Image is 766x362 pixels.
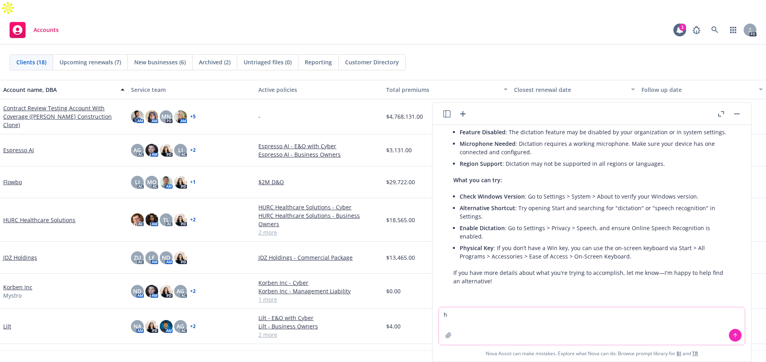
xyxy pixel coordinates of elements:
a: Korben Inc - Management Liability [258,287,380,295]
span: $4,768,131.00 [386,112,423,121]
a: HURC Healthcare Solutions - Business Owners [258,211,380,228]
a: HURC Healthcare Solutions - Cyber [258,203,380,211]
span: Mystro [3,291,22,300]
a: + 5 [190,114,196,119]
a: 2 more [258,228,380,237]
span: New businesses (6) [134,58,186,66]
span: $18,565.00 [386,216,415,224]
span: Archived (2) [199,58,230,66]
a: + 2 [190,289,196,294]
a: Contract Review Testing Account With Coverage ([PERSON_NAME] Construction Clone) [3,104,125,129]
span: What you can try: [453,176,502,184]
img: photo [131,213,144,226]
li: : Dictation may not be supported in all regions or languages. [460,158,730,169]
li: : If you don’t have a Win key, you can use the on-screen keyboard via Start > All Programs > Acce... [460,242,730,262]
li: : Try opening Start and searching for "dictation" or "speech recognition" in Settings. [460,202,730,222]
a: 2 more [258,330,380,339]
a: JDZ Holdings [3,253,37,262]
li: : Dictation requires a working microphone. Make sure your device has one connected and configured. [460,138,730,158]
span: AG [177,287,184,295]
img: photo [131,110,144,123]
div: Closest renewal date [514,86,627,94]
img: photo [160,144,173,157]
img: photo [145,213,158,226]
a: + 2 [190,217,196,222]
span: MQ [147,178,157,186]
button: Active policies [255,80,383,99]
span: Physical Key [460,244,494,252]
span: Accounts [34,27,59,33]
img: photo [174,251,187,264]
a: TR [692,350,698,357]
img: photo [160,320,173,333]
span: Customer Directory [345,58,399,66]
a: Accounts [6,19,62,41]
li: : Go to Settings > System > About to verify your Windows version. [460,191,730,202]
a: Lilt - Business Owners [258,322,380,330]
span: $0.00 [386,287,401,295]
img: photo [145,285,158,298]
span: $3,131.00 [386,146,412,154]
span: LI [135,178,140,186]
span: TL [163,216,169,224]
img: photo [145,144,158,157]
span: ZU [134,253,141,262]
span: Reporting [305,58,332,66]
a: Espresso AI - Business Owners [258,150,380,159]
a: + 2 [190,148,196,153]
a: BI [677,350,681,357]
button: Follow up date [638,80,766,99]
a: + 2 [190,324,196,329]
span: Nova Assist can make mistakes. Explore what Nova can do: Browse prompt library for and [436,345,748,362]
a: Search [707,22,723,38]
a: Lilt - E&O with Cyber [258,314,380,322]
span: Feature Disabled [460,128,506,136]
a: $2M D&O [258,178,380,186]
span: LF [149,253,155,262]
span: Check Windows Version [460,193,525,200]
img: photo [145,110,158,123]
span: Untriaged files (0) [244,58,292,66]
img: photo [174,110,187,123]
div: Total premiums [386,86,499,94]
span: $4.00 [386,322,401,330]
a: Lilt [3,322,11,330]
img: photo [145,320,158,333]
a: Korben Inc - Cyber [258,278,380,287]
span: Clients (18) [16,58,46,66]
span: Upcoming renewals (7) [60,58,121,66]
span: AG [177,322,184,330]
a: Korben Inc [3,283,32,291]
div: Service team [131,86,252,94]
a: Report a Bug [689,22,704,38]
div: 1 [679,24,686,31]
span: AG [133,146,141,154]
span: MN [161,112,171,121]
span: ND [133,287,141,295]
span: NA [133,322,141,330]
span: Enable Dictation [460,224,505,232]
li: : The dictation feature may be disabled by your organization or in system settings. [460,126,730,138]
img: photo [160,285,173,298]
span: Alternative Shortcut [460,204,515,212]
a: Espresso AI - E&O with Cyber [258,142,380,150]
button: Total premiums [383,80,511,99]
button: Closest renewal date [511,80,639,99]
a: HURC Healthcare Solutions [3,216,75,224]
a: Switch app [725,22,741,38]
a: + 1 [190,180,196,185]
a: 1 more [258,295,380,304]
a: JDZ Holdings - Commercial Package [258,253,380,262]
span: Region Support [460,160,502,167]
div: Account name, DBA [3,86,116,94]
span: $29,722.00 [386,178,415,186]
span: $13,465.00 [386,253,415,262]
p: If you have more details about what you're trying to accomplish, let me know—I'm happy to help fi... [453,269,730,285]
span: - [258,112,260,121]
div: Follow up date [641,86,754,94]
li: : Go to Settings > Privacy > Speech, and ensure Online Speech Recognition is enabled. [460,222,730,242]
div: Active policies [258,86,380,94]
span: Microphone Needed [460,140,516,147]
span: ND [162,253,170,262]
img: photo [160,176,173,189]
